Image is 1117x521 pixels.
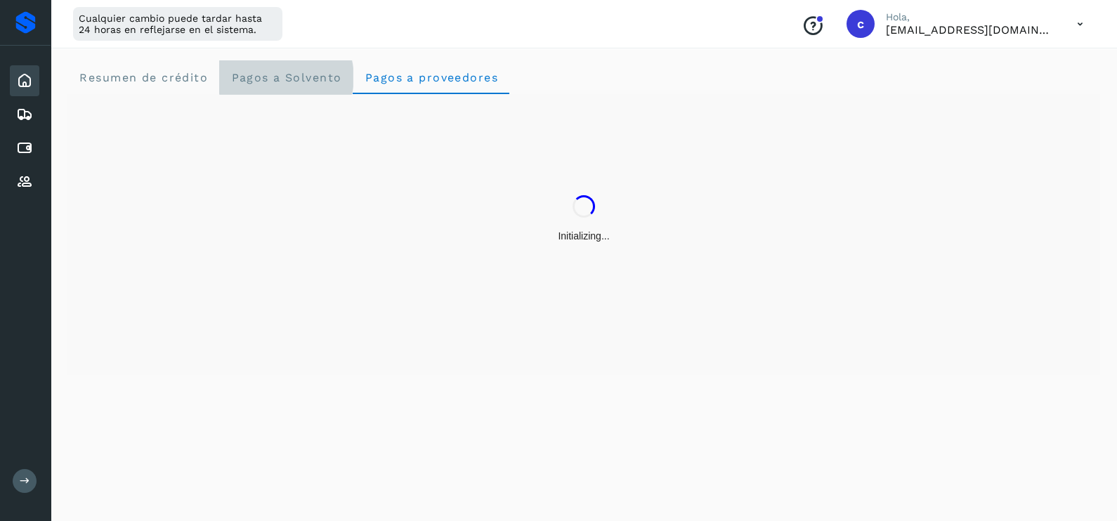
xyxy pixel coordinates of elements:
[364,71,498,84] span: Pagos a proveedores
[10,65,39,96] div: Inicio
[73,7,282,41] div: Cualquier cambio puede tardar hasta 24 horas en reflejarse en el sistema.
[230,71,341,84] span: Pagos a Solvento
[10,166,39,197] div: Proveedores
[10,99,39,130] div: Embarques
[79,71,208,84] span: Resumen de crédito
[10,133,39,164] div: Cuentas por pagar
[886,11,1054,23] p: Hola,
[886,23,1054,37] p: contabilidad@primelogistics.com.mx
